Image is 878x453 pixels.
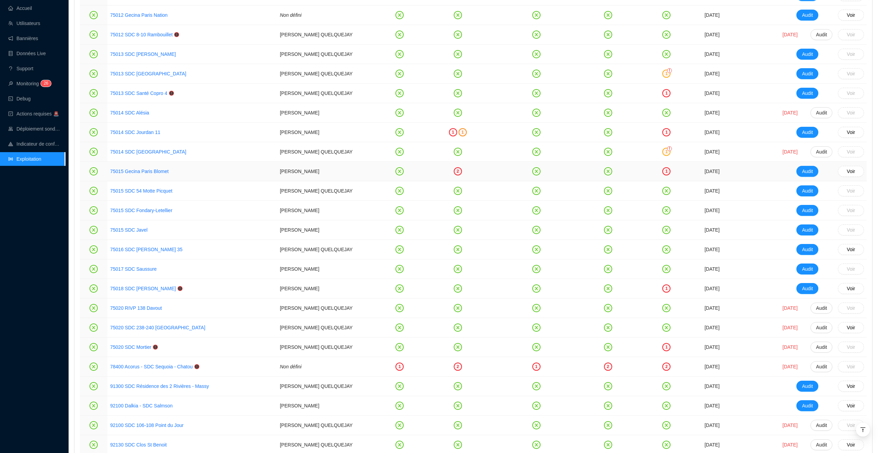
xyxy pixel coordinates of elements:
button: Voir [838,303,864,314]
a: 75013 SDC Santé Copro 4 [110,90,167,97]
span: Audit [816,109,827,117]
a: 92130 SDC Clos St Benoit [110,442,167,448]
span: close-circle [532,148,541,156]
button: Voir [838,361,864,372]
span: close-circle [604,89,612,97]
button: Voir [838,166,864,177]
span: close-circle [532,245,541,254]
span: close-circle [604,148,612,156]
span: close-circle [604,226,612,234]
a: 75015 SDC Fondary-Letellier [110,208,172,213]
a: databaseDonnées Live [8,51,46,56]
span: Audit [802,207,813,214]
span: close-circle [90,89,98,97]
div: 1 [662,70,671,78]
button: Audit [796,244,818,255]
button: Voir [838,68,864,79]
span: Audit [802,246,813,253]
a: 75015 SDC Fondary-Letellier [110,207,172,214]
button: Voir [838,322,864,333]
span: close-circle [604,128,612,136]
span: Audit [802,70,813,77]
span: [DATE] [783,109,798,117]
span: [PERSON_NAME] [280,208,319,213]
span: Audit [816,324,827,331]
a: 75015 Gecina Paris Blomet [110,168,168,175]
button: Voir [838,205,864,216]
div: 1 [459,128,467,136]
span: exclamation-circle [169,91,174,96]
span: Voir [847,168,855,175]
span: exclamation-circle [194,364,199,369]
a: 75013 SDC [PERSON_NAME] [110,51,176,57]
a: 75012 SDC 8-10 Rambouillet [110,31,173,38]
button: Audit [796,185,818,196]
span: [PERSON_NAME] QUELQUEJAY [280,71,353,76]
span: close-circle [604,167,612,175]
td: [DATE] [702,45,780,64]
span: close-circle [90,284,98,293]
a: 78400 Acorus - SDC Sequoia - Chatou [110,363,192,370]
span: close-circle [90,109,98,117]
td: [DATE] [702,220,780,240]
a: 92130 SDC Clos St Benoit [110,441,167,449]
span: close-circle [662,245,671,254]
button: Voir [838,10,864,21]
a: codeDebug [8,96,31,101]
button: Audit [796,10,818,21]
span: check-square [8,111,13,116]
td: [DATE] [702,259,780,279]
span: close-circle [604,245,612,254]
span: close-circle [454,284,462,293]
button: Audit [796,264,818,274]
a: slidersExploitation [8,156,41,162]
button: Voir [838,439,864,450]
a: 75015 SDC 54 Motte Picquet [110,187,172,195]
span: close-circle [395,50,404,58]
span: [PERSON_NAME] QUELQUEJAY [280,90,353,96]
td: [DATE] [702,162,780,181]
a: homeAccueil [8,5,32,11]
span: [PERSON_NAME] [280,227,319,233]
a: 75016 SDC [PERSON_NAME] 35 [110,246,182,253]
span: close-circle [395,148,404,156]
span: close-circle [662,30,671,39]
td: [DATE] [702,5,780,25]
td: [DATE] [702,298,780,318]
sup: 26 [41,80,51,87]
button: Audit [796,205,818,216]
span: close-circle [454,265,462,273]
button: Audit [796,88,818,99]
span: close-circle [454,226,462,234]
button: Audit [796,400,818,411]
a: 91300 SDC Résidence des 2 Rivières - Massy [110,383,209,389]
div: 1 [662,284,671,293]
span: close-circle [90,187,98,195]
a: 75014 SDC Alésia [110,110,149,115]
span: close-circle [90,70,98,78]
button: Audit [810,420,832,431]
span: close-circle [454,89,462,97]
span: close-circle [395,11,404,19]
a: 75020 SDC 238-240 [GEOGRAPHIC_DATA] [110,325,205,330]
div: 1 [662,128,671,136]
button: Voir [838,381,864,392]
td: [DATE] [702,64,780,84]
button: Audit [796,127,818,138]
span: close-circle [662,265,671,273]
span: Voir [847,31,855,38]
span: close-circle [454,50,462,58]
span: close-circle [90,206,98,215]
span: close-circle [532,89,541,97]
span: close-circle [662,304,671,312]
span: Voir [847,402,855,409]
span: close-circle [395,245,404,254]
span: close-circle [604,109,612,117]
div: 1 [662,167,671,175]
a: 92100 SDC 106-108 Point du Jour [110,422,183,429]
a: 92100 Dalkia - SDC Salmson [110,403,173,408]
span: [PERSON_NAME] QUELQUEJAY [280,188,353,194]
div: 2 [454,167,462,175]
button: Voir [838,29,864,40]
button: Voir [838,244,864,255]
